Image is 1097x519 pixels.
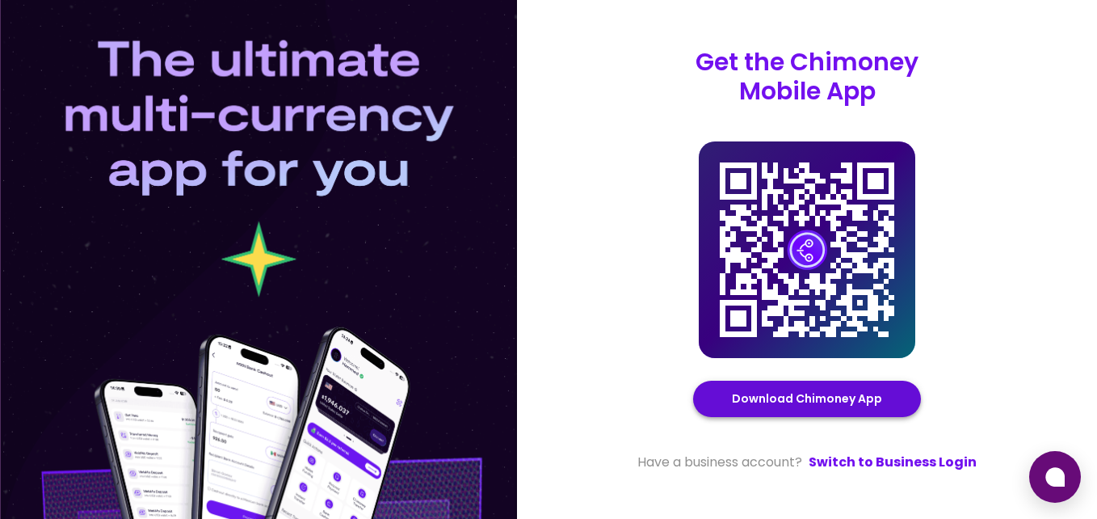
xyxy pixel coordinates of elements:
button: Download Chimoney App [693,381,921,417]
button: Open chat window [1029,451,1081,503]
a: Switch to Business Login [809,453,977,472]
span: Have a business account? [637,453,802,472]
a: Download Chimoney App [732,389,882,409]
p: Get the Chimoney Mobile App [696,48,918,106]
